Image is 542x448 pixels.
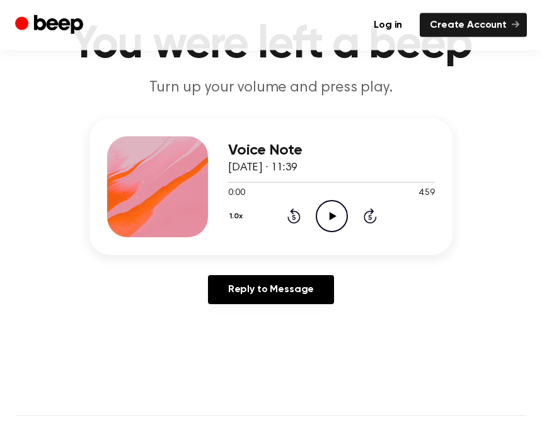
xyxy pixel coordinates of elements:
[228,163,297,174] span: [DATE] · 11:39
[15,13,86,38] a: Beep
[208,276,334,305] a: Reply to Message
[418,187,435,201] span: 4:59
[420,13,527,37] a: Create Account
[29,78,513,99] p: Turn up your volume and press play.
[364,13,412,37] a: Log in
[228,206,248,228] button: 1.0x
[228,143,435,160] h3: Voice Note
[228,187,245,201] span: 0:00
